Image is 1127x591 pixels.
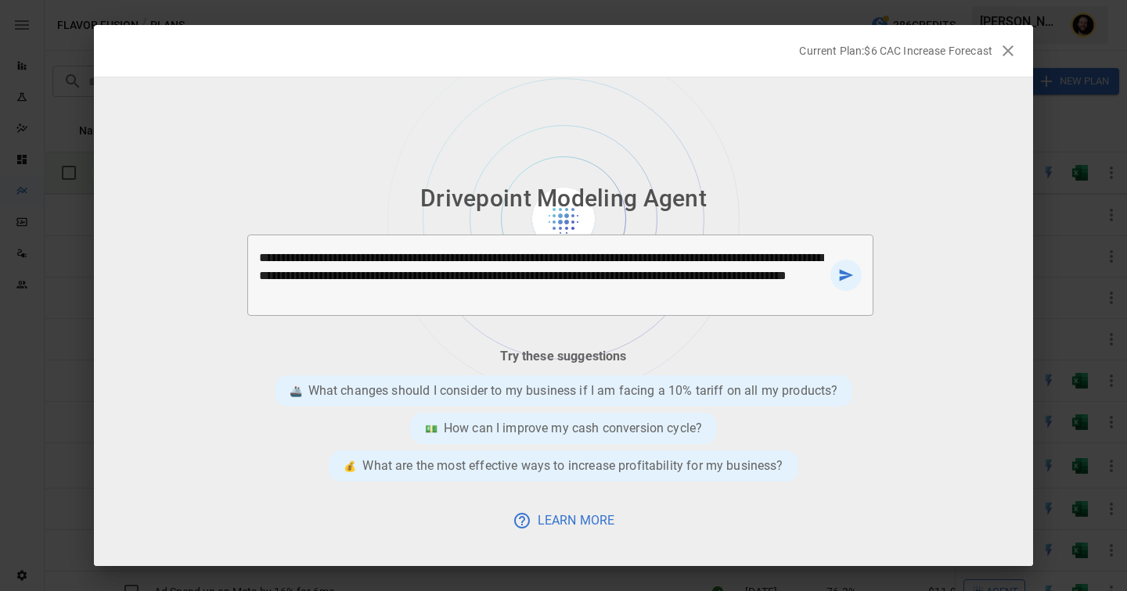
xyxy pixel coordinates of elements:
[362,457,783,475] p: What are the most effective ways to increase profitability for my business?
[830,260,862,291] button: send message
[275,375,853,407] div: 🚢What changes should I consider to my business if I am facing a 10% tariff on all my products?
[344,457,356,475] div: 💰
[444,419,702,438] p: How can I improve my cash conversion cycle?
[425,419,437,438] div: 💵
[502,507,626,534] button: Learn More
[410,413,717,444] div: 💵How can I improve my cash conversion cycle?
[500,347,626,366] p: Try these suggestions
[329,450,798,482] div: 💰What are the most effective ways to increase profitability for my business?
[799,43,992,59] p: Current Plan: $6 CAC Increase Forecast
[538,511,615,530] p: Learn More
[308,381,838,400] p: What changes should I consider to my business if I am facing a 10% tariff on all my products?
[420,181,707,216] p: Drivepoint Modeling Agent
[290,381,302,400] div: 🚢
[387,77,740,395] img: Background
